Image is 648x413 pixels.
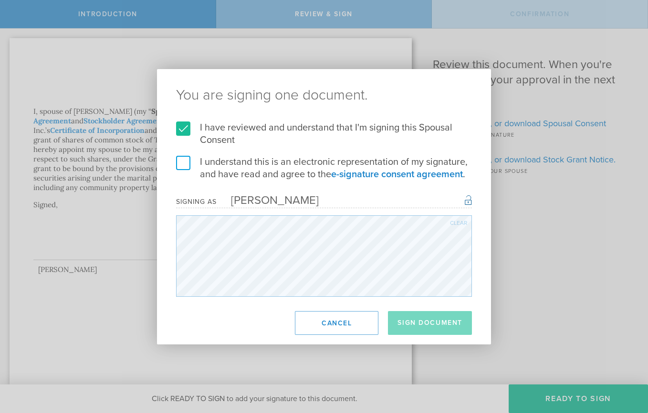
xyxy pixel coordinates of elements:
[217,193,319,207] div: [PERSON_NAME]
[176,121,472,146] label: I have reviewed and understand that I'm signing this Spousal Consent
[331,169,463,180] a: e-signature consent agreement
[295,311,378,335] button: Cancel
[176,156,472,181] label: I understand this is an electronic representation of my signature, and have read and agree to the .
[176,88,472,102] ng-pluralize: You are signing one document.
[388,311,472,335] button: Sign Document
[176,198,217,206] div: Signing as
